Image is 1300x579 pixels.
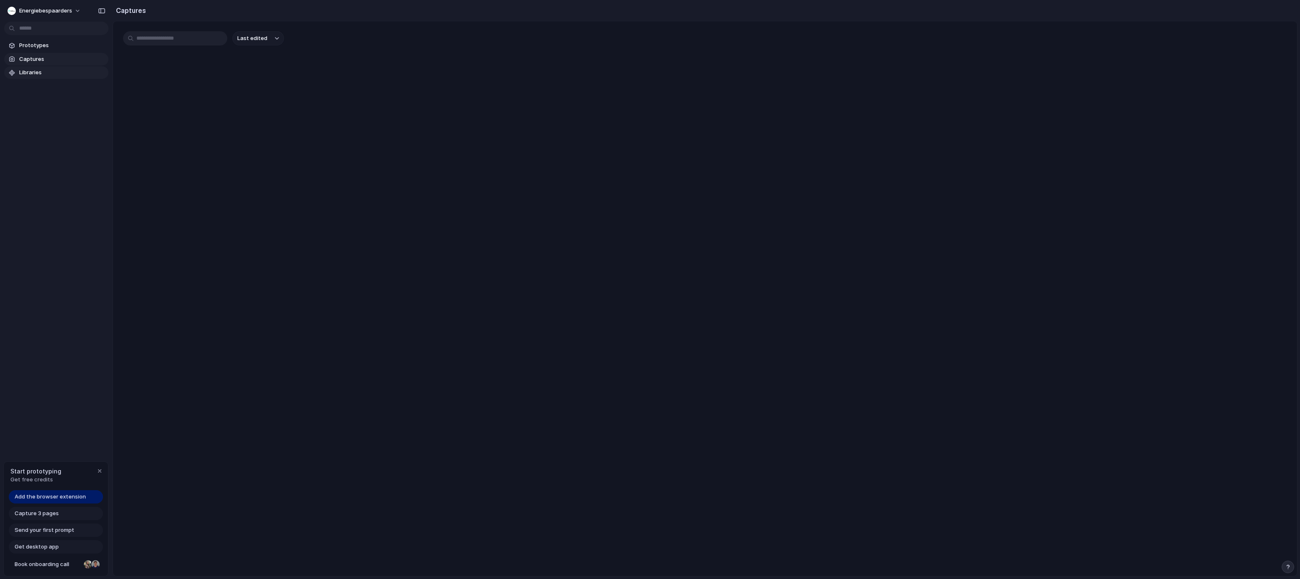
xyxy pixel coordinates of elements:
button: energiebespaarders [4,4,85,18]
a: Captures [4,53,108,65]
div: Christian Iacullo [91,559,101,569]
a: Add the browser extension [9,490,103,503]
a: Prototypes [4,39,108,52]
h2: Captures [113,5,146,15]
a: Get desktop app [9,540,103,554]
span: Get free credits [10,476,61,484]
a: Book onboarding call [9,558,103,571]
span: Start prototyping [10,467,61,476]
span: Last edited [237,34,267,43]
button: Last edited [232,31,284,45]
span: Get desktop app [15,543,59,551]
span: Libraries [19,68,105,77]
span: Capture 3 pages [15,509,59,518]
span: Send your first prompt [15,526,74,534]
span: energiebespaarders [19,7,72,15]
a: Libraries [4,66,108,79]
span: Book onboarding call [15,560,80,569]
span: Captures [19,55,105,63]
div: Nicole Kubica [83,559,93,569]
span: Add the browser extension [15,493,86,501]
span: Prototypes [19,41,105,50]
